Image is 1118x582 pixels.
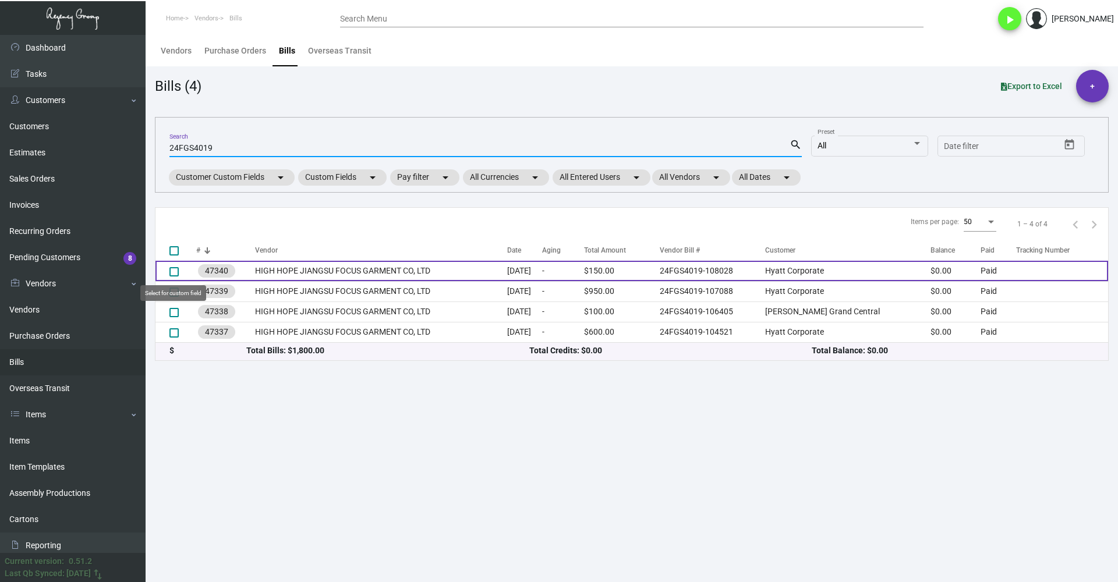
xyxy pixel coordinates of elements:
[155,76,201,97] div: Bills (4)
[274,171,288,184] mat-icon: arrow_drop_down
[990,142,1046,151] input: End date
[709,171,723,184] mat-icon: arrow_drop_down
[584,281,660,301] td: $950.00
[584,322,660,342] td: $600.00
[542,301,584,322] td: -
[507,322,542,342] td: [DATE]
[255,281,507,301] td: HIGH HOPE JIANGSU FOCUS GARMENT CO, LTD
[981,245,995,255] div: Paid
[584,261,660,281] td: $150.00
[196,245,200,255] div: #
[765,281,931,301] td: Hyatt Corporate
[931,281,981,301] td: $0.00
[765,245,795,255] div: Customer
[911,217,959,227] div: Items per page:
[765,261,931,281] td: Hyatt Corporate
[660,281,765,301] td: 24FGS4019-107088
[194,15,218,22] span: Vendors
[463,169,549,186] mat-chip: All Currencies
[255,261,507,281] td: HIGH HOPE JIANGSU FOCUS GARMENT CO, LTD
[931,261,981,281] td: $0.00
[507,261,542,281] td: [DATE]
[1016,245,1070,255] div: Tracking Number
[931,245,981,255] div: Balance
[255,301,507,322] td: HIGH HOPE JIANGSU FOCUS GARMENT CO, LTD
[981,301,1016,322] td: Paid
[438,171,452,184] mat-icon: arrow_drop_down
[584,245,660,255] div: Total Amount
[196,245,255,255] div: #
[5,555,64,567] div: Current version:
[1017,219,1048,229] div: 1 – 4 of 4
[529,345,812,357] div: Total Credits: $0.00
[507,245,542,255] div: Date
[198,325,235,339] mat-chip: 47337
[542,281,584,301] td: -
[660,322,765,342] td: 24FGS4019-104521
[652,169,730,186] mat-chip: All Vendors
[1003,13,1017,27] i: play_arrow
[1060,136,1079,154] button: Open calendar
[629,171,643,184] mat-icon: arrow_drop_down
[660,301,765,322] td: 24FGS4019-106405
[204,45,266,57] div: Purchase Orders
[1066,215,1085,233] button: Previous page
[660,261,765,281] td: 24FGS4019-108028
[1090,70,1095,102] span: +
[931,301,981,322] td: $0.00
[1016,245,1108,255] div: Tracking Number
[765,245,931,255] div: Customer
[780,171,794,184] mat-icon: arrow_drop_down
[981,245,1016,255] div: Paid
[660,245,700,255] div: Vendor Bill #
[818,141,826,150] span: All
[390,169,459,186] mat-chip: Pay filter
[198,305,235,318] mat-chip: 47338
[732,169,801,186] mat-chip: All Dates
[255,322,507,342] td: HIGH HOPE JIANGSU FOCUS GARMENT CO, LTD
[198,264,235,278] mat-chip: 47340
[584,301,660,322] td: $100.00
[5,567,91,580] div: Last Qb Synced: [DATE]
[964,218,972,226] span: 50
[790,138,802,152] mat-icon: search
[1026,8,1047,29] img: admin@bootstrapmaster.com
[507,281,542,301] td: [DATE]
[507,245,521,255] div: Date
[542,261,584,281] td: -
[981,281,1016,301] td: Paid
[765,301,931,322] td: [PERSON_NAME] Grand Central
[169,169,295,186] mat-chip: Customer Custom Fields
[584,245,626,255] div: Total Amount
[981,261,1016,281] td: Paid
[931,322,981,342] td: $0.00
[69,555,92,567] div: 0.51.2
[229,15,242,22] span: Bills
[542,322,584,342] td: -
[660,245,765,255] div: Vendor Bill #
[279,45,295,57] div: Bills
[931,245,955,255] div: Balance
[528,171,542,184] mat-icon: arrow_drop_down
[944,142,980,151] input: Start date
[140,285,206,301] div: Select for custom field
[542,245,584,255] div: Aging
[161,45,192,57] div: Vendors
[998,7,1021,30] button: play_arrow
[1076,70,1109,102] button: +
[308,45,372,57] div: Overseas Transit
[198,285,235,298] mat-chip: 47339
[298,169,387,186] mat-chip: Custom Fields
[255,245,278,255] div: Vendor
[1052,13,1114,25] div: [PERSON_NAME]
[246,345,529,357] div: Total Bills: $1,800.00
[255,245,507,255] div: Vendor
[507,301,542,322] td: [DATE]
[166,15,183,22] span: Home
[553,169,650,186] mat-chip: All Entered Users
[1001,81,1062,91] span: Export to Excel
[542,245,561,255] div: Aging
[964,218,996,226] mat-select: Items per page:
[992,76,1071,97] button: Export to Excel
[981,322,1016,342] td: Paid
